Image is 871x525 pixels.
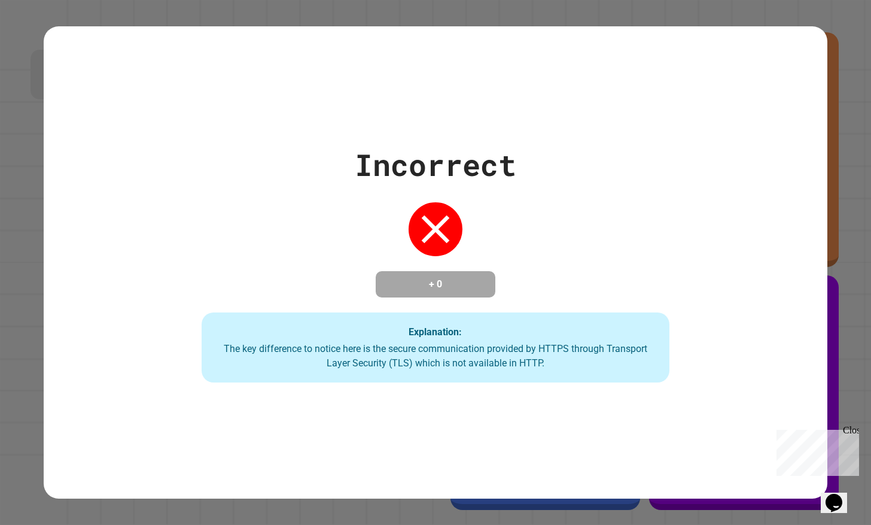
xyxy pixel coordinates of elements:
iframe: chat widget [772,425,859,476]
iframe: chat widget [821,477,859,513]
h4: + 0 [388,277,483,292]
strong: Explanation: [409,326,462,337]
div: The key difference to notice here is the secure communication provided by HTTPS through Transport... [214,342,657,371]
div: Incorrect [355,142,516,187]
div: Chat with us now!Close [5,5,83,76]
